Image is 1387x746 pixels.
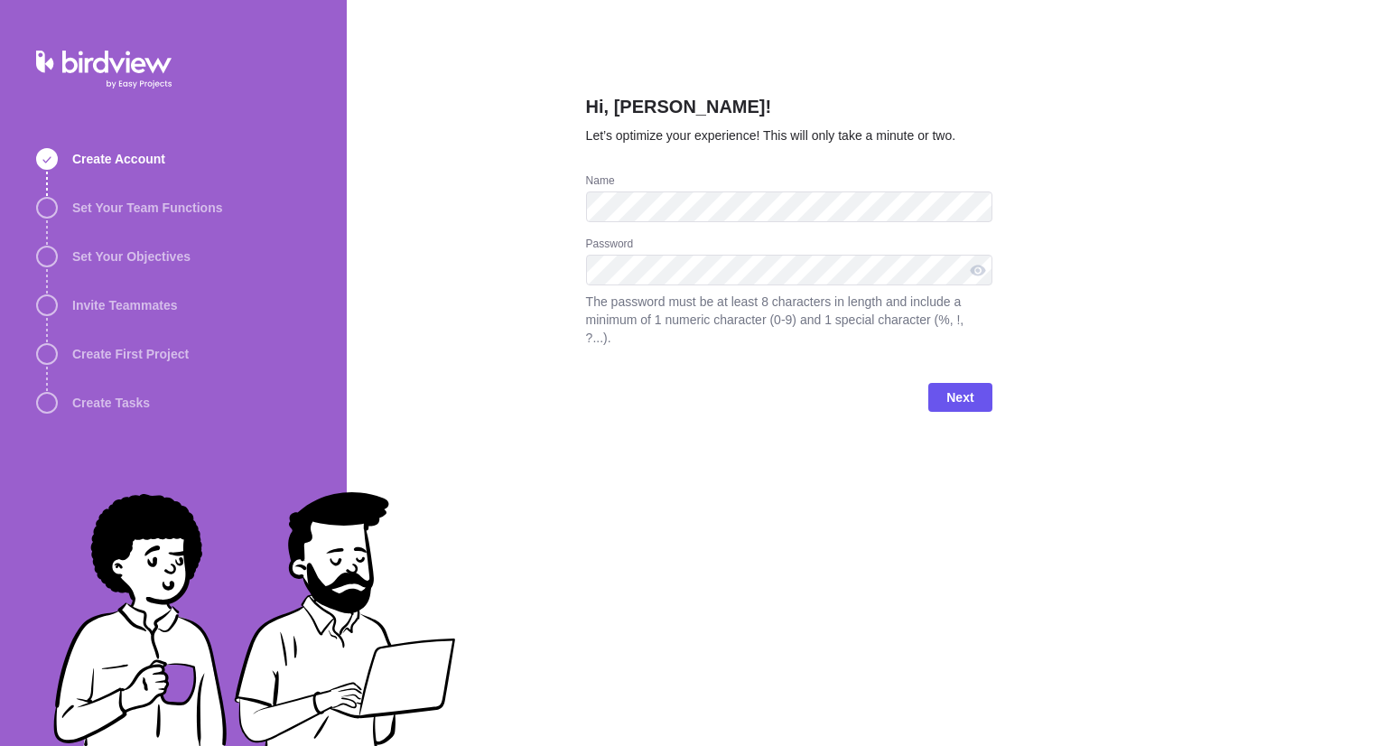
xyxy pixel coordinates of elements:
[72,345,189,363] span: Create First Project
[72,199,222,217] span: Set Your Team Functions
[946,387,973,408] span: Next
[586,94,992,126] h2: Hi, [PERSON_NAME]!
[72,247,191,266] span: Set Your Objectives
[72,296,177,314] span: Invite Teammates
[586,237,992,255] div: Password
[928,383,991,412] span: Next
[586,293,992,347] span: The password must be at least 8 characters in length and include a minimum of 1 numeric character...
[586,173,992,191] div: Name
[72,150,165,168] span: Create Account
[72,394,150,412] span: Create Tasks
[586,128,956,143] span: Let’s optimize your experience! This will only take a minute or two.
